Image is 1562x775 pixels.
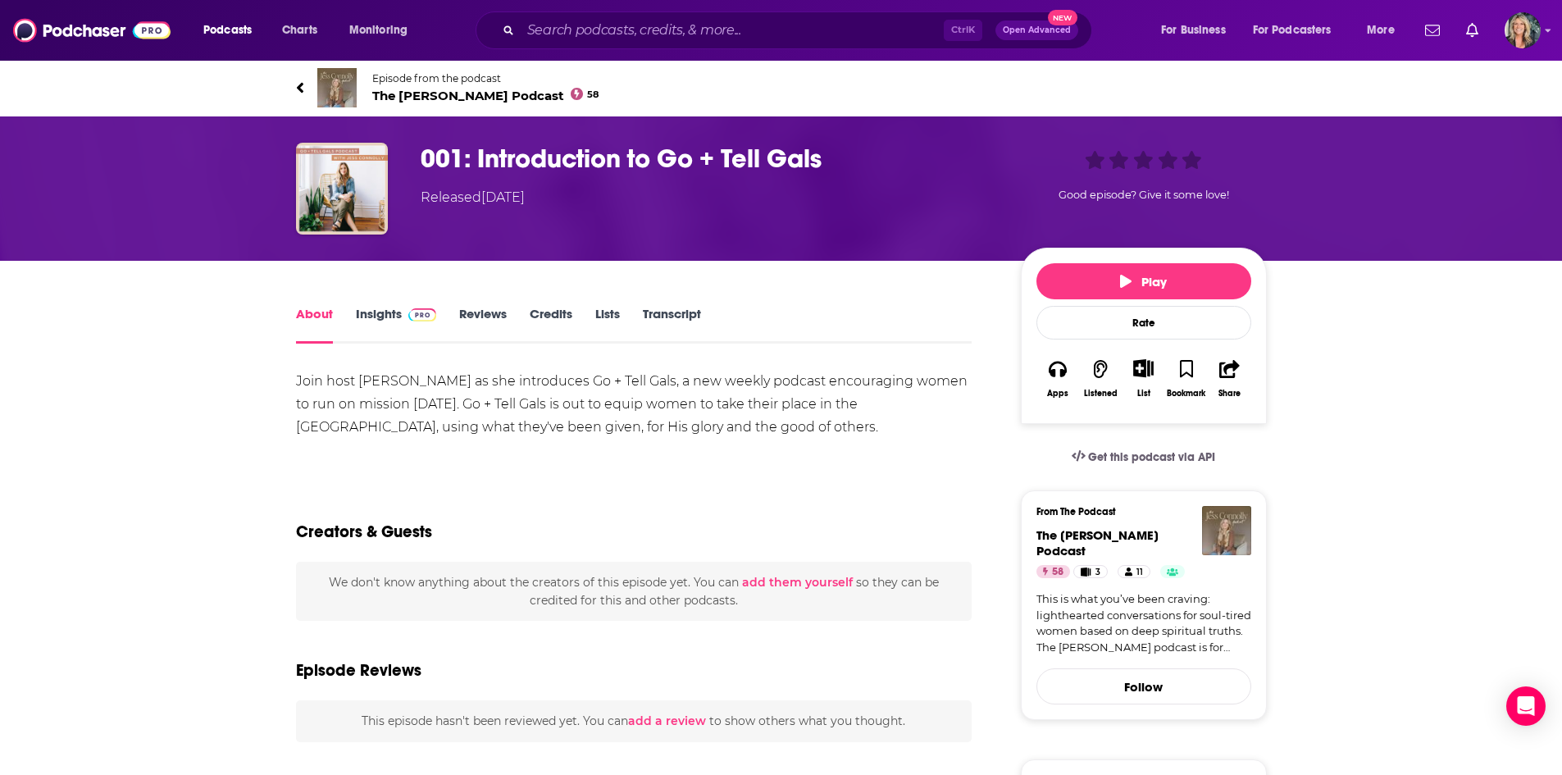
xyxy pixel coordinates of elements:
span: Ctrl K [944,20,982,41]
span: This episode hasn't been reviewed yet. You can to show others what you thought. [362,713,905,728]
button: add them yourself [742,576,853,589]
button: Show profile menu [1505,12,1541,48]
span: Good episode? Give it some love! [1059,189,1229,201]
a: About [296,306,333,344]
a: Reviews [459,306,507,344]
button: Listened [1079,349,1122,408]
span: New [1048,10,1077,25]
button: open menu [1242,17,1355,43]
img: The Jess Connolly Podcast [317,68,357,107]
h2: Creators & Guests [296,522,432,542]
a: Show notifications dropdown [1460,16,1485,44]
a: Charts [271,17,327,43]
span: 11 [1136,564,1143,581]
img: User Profile [1505,12,1541,48]
div: List [1137,388,1150,399]
a: Get this podcast via API [1059,437,1229,477]
button: Play [1036,263,1251,299]
button: Follow [1036,668,1251,704]
div: Join host [PERSON_NAME] as she introduces Go + Tell Gals, a new weekly podcast encouraging women ... [296,370,972,439]
button: open menu [338,17,429,43]
h3: From The Podcast [1036,506,1238,517]
button: open menu [1150,17,1246,43]
button: Bookmark [1165,349,1208,408]
h3: Episode Reviews [296,660,421,681]
img: 001: Introduction to Go + Tell Gals [296,143,388,235]
div: Released [DATE] [421,188,525,207]
img: The Jess Connolly Podcast [1202,506,1251,555]
span: Episode from the podcast [372,72,599,84]
h1: 001: Introduction to Go + Tell Gals [421,143,995,175]
span: For Business [1161,19,1226,42]
button: open menu [192,17,273,43]
button: open menu [1355,17,1415,43]
span: The [PERSON_NAME] Podcast [1036,527,1159,558]
a: InsightsPodchaser Pro [356,306,437,344]
span: 58 [1052,564,1063,581]
span: The [PERSON_NAME] Podcast [372,88,599,103]
a: 11 [1118,565,1150,578]
div: Search podcasts, credits, & more... [491,11,1108,49]
a: Show notifications dropdown [1419,16,1446,44]
span: Monitoring [349,19,408,42]
button: add a review [628,712,706,730]
div: Listened [1084,389,1118,399]
div: Open Intercom Messenger [1506,686,1546,726]
a: The Jess Connolly Podcast [1036,527,1159,558]
span: We don't know anything about the creators of this episode yet . You can so they can be credited f... [329,575,939,608]
span: Charts [282,19,317,42]
span: Play [1120,274,1167,289]
span: For Podcasters [1253,19,1332,42]
span: 3 [1095,564,1100,581]
img: Podchaser Pro [408,308,437,321]
a: 3 [1073,565,1107,578]
a: Lists [595,306,620,344]
span: Open Advanced [1003,26,1071,34]
a: The Jess Connolly PodcastEpisode from the podcastThe [PERSON_NAME] Podcast58 [296,68,1267,107]
div: Show More ButtonList [1122,349,1164,408]
img: Podchaser - Follow, Share and Rate Podcasts [13,15,171,46]
a: Transcript [643,306,701,344]
span: More [1367,19,1395,42]
button: Share [1208,349,1250,408]
div: Apps [1047,389,1068,399]
span: 58 [587,91,599,98]
input: Search podcasts, credits, & more... [521,17,944,43]
a: This is what you’ve been craving: lighthearted conversations for soul-tired women based on deep s... [1036,591,1251,655]
a: Credits [530,306,572,344]
div: Share [1218,389,1241,399]
button: Show More Button [1127,359,1160,377]
button: Open AdvancedNew [995,21,1078,40]
span: Get this podcast via API [1088,450,1215,464]
button: Apps [1036,349,1079,408]
span: Podcasts [203,19,252,42]
span: Logged in as lisa.beech [1505,12,1541,48]
div: Rate [1036,306,1251,340]
div: Bookmark [1167,389,1205,399]
a: 58 [1036,565,1070,578]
